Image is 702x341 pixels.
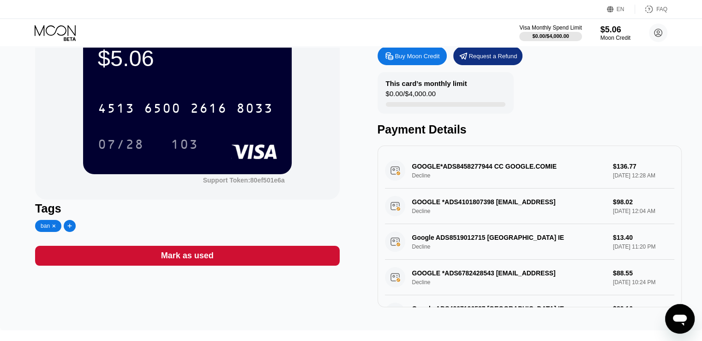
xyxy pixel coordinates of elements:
div: $5.06 [600,25,630,35]
div: 07/28 [98,138,144,153]
div: 103 [171,138,198,153]
div: Tags [35,202,339,215]
iframe: Viestintäikkunan käynnistyspainike [665,304,695,334]
div: $5.06Moon Credit [600,25,630,41]
div: 8033 [236,102,273,117]
div: Visa Monthly Spend Limit [519,24,582,31]
div: $0.00 / $4,000.00 [532,33,569,39]
div: EN [617,6,624,12]
div: Visa Monthly Spend Limit$0.00/$4,000.00 [519,24,582,41]
div: Payment Details [378,123,682,136]
div: Mark as used [35,246,339,266]
div: Mark as used [161,250,214,261]
div: Request a Refund [453,47,522,65]
div: Support Token: 80ef501e6a [203,177,285,184]
div: Buy Moon Credit [395,52,440,60]
div: FAQ [635,5,667,14]
div: Buy Moon Credit [378,47,447,65]
div: 2616 [190,102,227,117]
div: EN [607,5,635,14]
div: 6500 [144,102,181,117]
div: Moon Credit [600,35,630,41]
div: Support Token:80ef501e6a [203,177,285,184]
div: Request a Refund [469,52,517,60]
div: 4513650026168033 [92,97,279,120]
div: 103 [164,133,205,156]
div: FAQ [656,6,667,12]
div: This card’s monthly limit [386,79,467,87]
div: 4513 [98,102,135,117]
div: ban [41,223,50,229]
div: $0.00 / $4,000.00 [386,90,436,102]
div: $5.06 [98,45,277,71]
div: 07/28 [91,133,151,156]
